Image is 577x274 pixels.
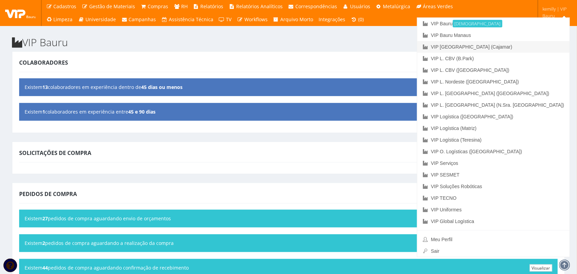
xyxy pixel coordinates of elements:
[54,3,77,10] span: Cadastros
[417,216,570,227] a: VIP Global Logística
[350,3,370,10] span: Usuários
[201,3,224,10] span: Relatórios
[296,3,337,10] span: Correspondências
[85,16,116,23] span: Universidade
[417,76,570,88] a: VIP L. Nordeste ([GEOGRAPHIC_DATA])
[417,234,570,245] a: Meu Perfil
[423,3,453,10] span: Áreas Verdes
[169,16,213,23] span: Assistência Técnica
[216,13,234,26] a: TV
[119,13,159,26] a: Campanhas
[12,37,565,48] h2: VIP Bauru
[42,264,48,271] b: 44
[19,234,558,252] div: Existem pedidos de compra aguardando a realização da compra
[417,169,570,181] a: VIP SESMET
[76,13,119,26] a: Universidade
[417,245,570,257] a: Sair
[42,240,45,246] b: 2
[54,16,73,23] span: Limpeza
[129,16,156,23] span: Campanhas
[542,5,568,19] span: kemilly | VIP Bauru
[42,84,48,90] b: 13
[530,264,552,272] a: Visualizar
[19,103,558,121] div: Existem colaboradores em experiência entre
[5,8,36,18] img: logo
[236,3,283,10] span: Relatórios Analíticos
[19,190,77,198] span: Pedidos de Compra
[19,59,68,66] span: Colaboradores
[417,181,570,192] a: VIP Soluções Robóticas
[417,64,570,76] a: VIP L. CBV ([GEOGRAPHIC_DATA])
[128,108,156,115] b: 45 e 90 dias
[141,84,183,90] b: 45 dias ou menos
[417,53,570,64] a: VIP L. CBV (B.Park)
[348,13,367,26] a: (0)
[226,16,232,23] span: TV
[43,13,76,26] a: Limpeza
[42,215,48,222] b: 27
[417,146,570,157] a: VIP O. Logísticas ([GEOGRAPHIC_DATA])
[316,13,348,26] a: Integrações
[417,99,570,111] a: VIP L. [GEOGRAPHIC_DATA] (N.Sra. [GEOGRAPHIC_DATA])
[270,13,316,26] a: Arquivo Morto
[417,88,570,99] a: VIP L. [GEOGRAPHIC_DATA] ([GEOGRAPHIC_DATA])
[417,18,570,29] a: VIP Bauru[DEMOGRAPHIC_DATA]
[417,204,570,216] a: VIP Uniformes
[281,16,313,23] span: Arquivo Morto
[234,13,271,26] a: Workflows
[19,210,558,227] div: Existem pedidos de compra aguardando envio de orçamentos
[417,122,570,134] a: VIP Logística (Matriz)
[319,16,346,23] span: Integrações
[181,3,188,10] span: RH
[417,157,570,169] a: VIP Serviços
[383,3,411,10] span: Metalúrgica
[417,134,570,146] a: VIP Logística (Teresina)
[42,108,45,115] b: 1
[453,20,502,27] small: [DEMOGRAPHIC_DATA]
[417,192,570,204] a: VIP TECNO
[89,3,135,10] span: Gestão de Materiais
[358,16,364,23] span: (0)
[159,13,216,26] a: Assistência Técnica
[244,16,268,23] span: Workflows
[19,149,91,157] span: Solicitações de Compra
[417,41,570,53] a: VIP [GEOGRAPHIC_DATA] (Cajamar)
[19,78,558,96] div: Existem colaboradores em experiência dentro de
[148,3,169,10] span: Compras
[417,29,570,41] a: VIP Bauru Manaus
[417,111,570,122] a: VIP Logística ([GEOGRAPHIC_DATA])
